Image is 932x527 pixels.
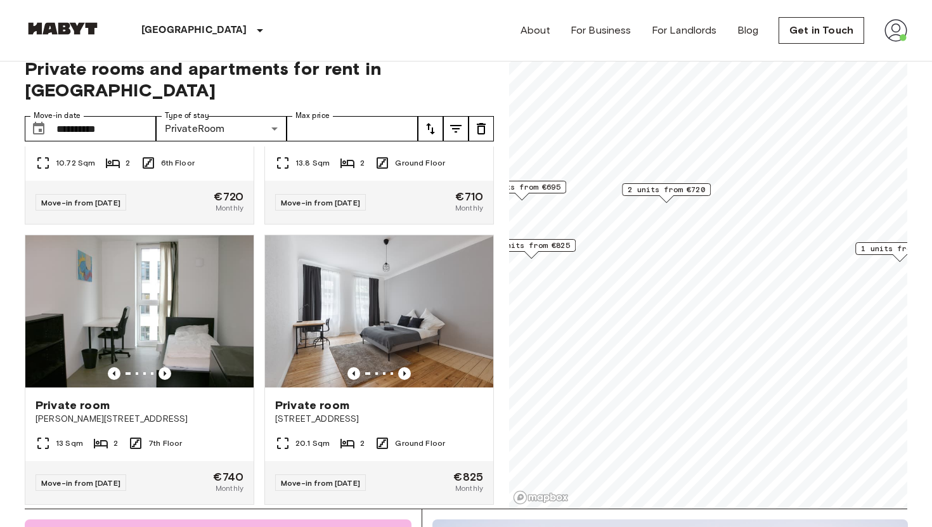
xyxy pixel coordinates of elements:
p: [GEOGRAPHIC_DATA] [141,23,247,38]
a: Marketing picture of unit DE-01-472-001-001Previous imagePrevious imagePrivate room[STREET_ADDRES... [264,235,494,505]
span: €825 [453,471,483,483]
span: 2 [113,438,118,449]
button: Previous image [398,367,411,380]
span: €710 [455,191,483,202]
span: Monthly [455,483,483,494]
img: avatar [884,19,907,42]
div: Map marker [487,239,576,259]
span: Move-in from [DATE] [281,198,360,207]
span: Ground Floor [395,438,445,449]
label: Max price [295,110,330,121]
a: Marketing picture of unit DE-01-302-019-02Previous imagePrevious imagePrivate room[PERSON_NAME][S... [25,235,254,505]
span: 1 units from €825 [493,240,570,251]
span: [PERSON_NAME][STREET_ADDRESS] [36,413,243,426]
span: Move-in from [DATE] [281,478,360,488]
img: Marketing picture of unit DE-01-302-019-02 [25,235,254,387]
button: Previous image [347,367,360,380]
a: Get in Touch [779,17,864,44]
span: 2 [126,157,130,169]
span: 10.72 Sqm [56,157,95,169]
img: Habyt [25,22,101,35]
span: Private room [36,398,110,413]
span: 2 units from €695 [483,181,560,193]
a: Mapbox logo [513,490,569,505]
button: tune [418,116,443,141]
span: 2 [360,157,365,169]
button: tune [443,116,469,141]
span: Move-in from [DATE] [41,198,120,207]
span: Ground Floor [395,157,445,169]
span: Move-in from [DATE] [41,478,120,488]
span: Private rooms and apartments for rent in [GEOGRAPHIC_DATA] [25,58,494,101]
button: Choose date, selected date is 1 Dec 2025 [26,116,51,141]
span: €720 [214,191,243,202]
a: Blog [737,23,759,38]
a: For Business [571,23,631,38]
button: Previous image [159,367,171,380]
canvas: Map [509,42,907,509]
label: Type of stay [165,110,209,121]
span: 13 Sqm [56,438,83,449]
div: Map marker [622,183,711,203]
a: For Landlords [652,23,717,38]
div: PrivateRoom [156,116,287,141]
button: tune [469,116,494,141]
span: 6th Floor [161,157,195,169]
span: Monthly [216,202,243,214]
span: 7th Floor [148,438,182,449]
span: €740 [213,471,243,483]
label: Move-in date [34,110,81,121]
span: 13.8 Sqm [295,157,330,169]
span: 20.1 Sqm [295,438,330,449]
span: Monthly [455,202,483,214]
div: Map marker [477,181,566,200]
span: 2 units from €720 [628,184,705,195]
a: About [521,23,550,38]
img: Marketing picture of unit DE-01-472-001-001 [265,235,493,387]
span: Monthly [216,483,243,494]
span: 2 [360,438,365,449]
span: Private room [275,398,349,413]
span: [STREET_ADDRESS] [275,413,483,426]
button: Previous image [108,367,120,380]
